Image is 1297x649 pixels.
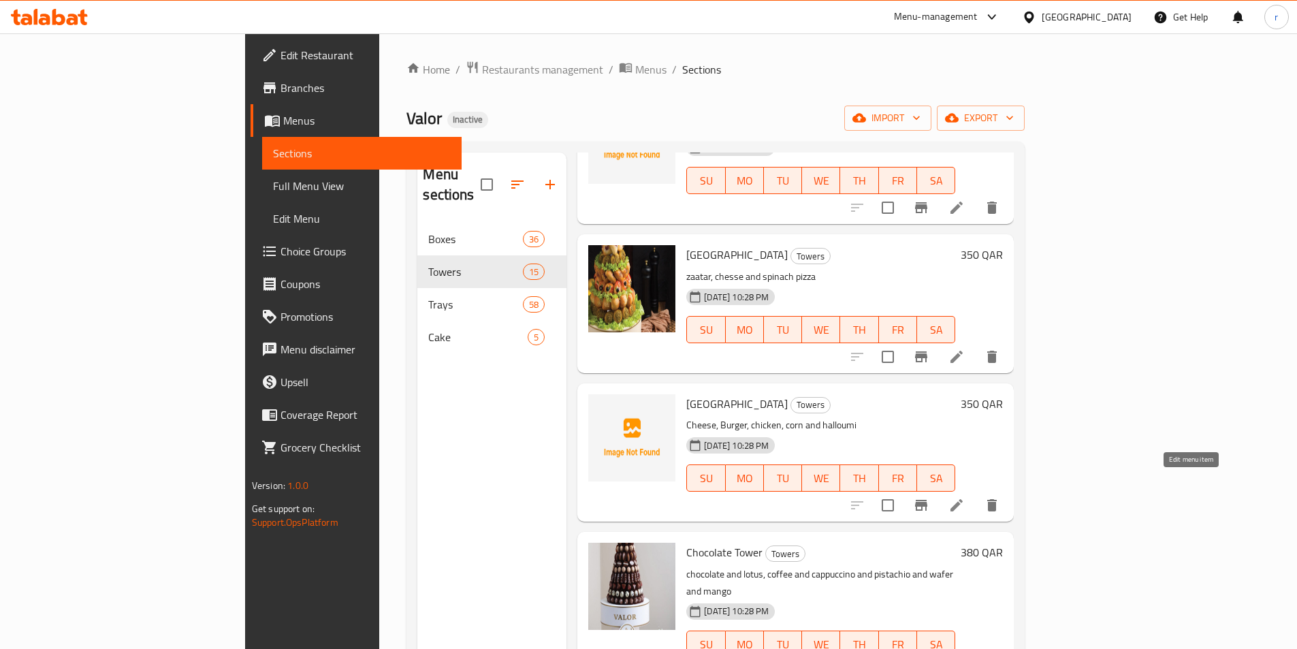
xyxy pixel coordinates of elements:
a: Sections [262,137,462,170]
div: Boxes [428,231,523,247]
div: Cake [428,329,528,345]
a: Grocery Checklist [251,431,462,464]
span: Inactive [447,114,488,125]
span: Menus [635,61,667,78]
button: WE [802,316,840,343]
button: Branch-specific-item [905,341,938,373]
button: delete [976,489,1008,522]
span: TU [769,320,797,340]
button: SA [917,167,955,194]
button: WE [802,464,840,492]
a: Menus [619,61,667,78]
button: TU [764,464,802,492]
button: MO [726,464,764,492]
div: Boxes36 [417,223,566,255]
span: 58 [524,298,544,311]
button: WE [802,167,840,194]
button: SA [917,464,955,492]
a: Upsell [251,366,462,398]
span: [DATE] 10:28 PM [699,291,774,304]
span: WE [807,320,835,340]
button: TH [840,464,878,492]
span: Upsell [281,374,451,390]
span: Select to update [874,343,902,371]
span: Promotions [281,308,451,325]
span: SA [923,320,950,340]
div: [GEOGRAPHIC_DATA] [1042,10,1132,25]
button: SU [686,464,725,492]
span: Grocery Checklist [281,439,451,456]
span: Select all sections [473,170,501,199]
span: Chocolate Tower [686,542,763,563]
button: Add section [534,168,566,201]
span: SA [923,469,950,488]
button: FR [879,167,917,194]
span: [DATE] 10:28 PM [699,439,774,452]
span: Edit Menu [273,210,451,227]
span: MO [731,171,758,191]
div: items [523,231,545,247]
button: TH [840,316,878,343]
a: Promotions [251,300,462,333]
span: FR [884,469,912,488]
span: r [1275,10,1278,25]
span: Trays [428,296,523,313]
span: TH [846,171,873,191]
span: import [855,110,920,127]
button: MO [726,167,764,194]
span: Select to update [874,193,902,222]
span: Towers [766,546,805,562]
span: WE [807,171,835,191]
span: MO [731,469,758,488]
span: 15 [524,266,544,279]
li: / [609,61,613,78]
span: Towers [428,264,523,280]
span: SU [692,320,720,340]
span: [GEOGRAPHIC_DATA] [686,394,788,414]
a: Support.OpsPlatform [252,513,338,531]
div: Towers [765,545,805,562]
button: MO [726,316,764,343]
span: Choice Groups [281,243,451,259]
a: Edit menu item [948,200,965,216]
div: Towers [790,248,831,264]
span: FR [884,320,912,340]
span: SU [692,171,720,191]
span: Coverage Report [281,407,451,423]
span: Sections [273,145,451,161]
li: / [672,61,677,78]
span: SA [923,171,950,191]
div: Cake5 [417,321,566,353]
a: Menu disclaimer [251,333,462,366]
span: Select to update [874,491,902,520]
h6: 350 QAR [961,394,1003,413]
button: TH [840,167,878,194]
span: Sort sections [501,168,534,201]
button: SU [686,167,725,194]
span: Towers [791,249,830,264]
button: TU [764,167,802,194]
span: export [948,110,1014,127]
button: FR [879,316,917,343]
p: zaatar, chesse and spinach pizza [686,268,955,285]
img: Sandwich Tower [588,394,675,481]
span: TU [769,171,797,191]
img: Chocolate Tower [588,543,675,630]
div: Menu-management [894,9,978,25]
a: Coverage Report [251,398,462,431]
button: TU [764,316,802,343]
div: items [523,264,545,280]
span: SU [692,469,720,488]
a: Edit Menu [262,202,462,235]
span: [DATE] 10:28 PM [699,605,774,618]
button: SA [917,316,955,343]
button: delete [976,341,1008,373]
span: FR [884,171,912,191]
div: Trays58 [417,288,566,321]
a: Coupons [251,268,462,300]
a: Edit Restaurant [251,39,462,72]
a: Choice Groups [251,235,462,268]
span: 36 [524,233,544,246]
